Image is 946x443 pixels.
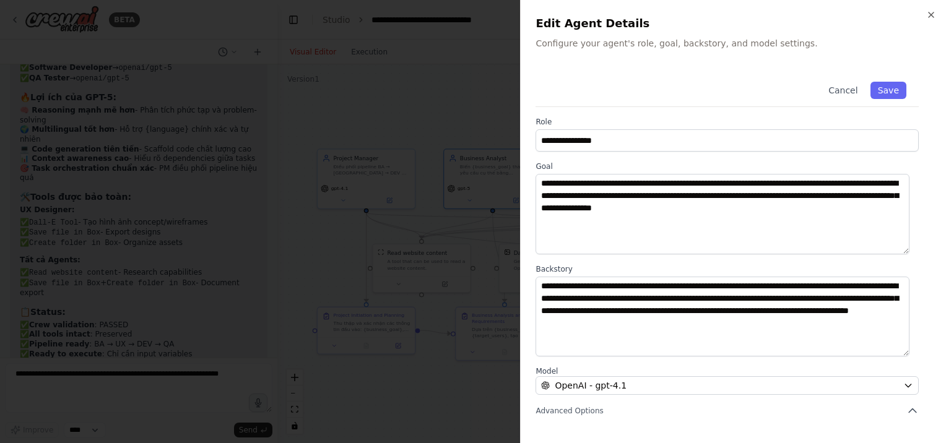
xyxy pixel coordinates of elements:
[536,405,919,417] button: Advanced Options
[536,161,919,171] label: Goal
[536,15,931,32] h2: Edit Agent Details
[821,82,865,99] button: Cancel
[536,117,919,127] label: Role
[555,379,627,392] span: OpenAI - gpt-4.1
[870,82,906,99] button: Save
[536,37,931,49] p: Configure your agent's role, goal, backstory, and model settings.
[536,406,603,416] span: Advanced Options
[536,264,919,274] label: Backstory
[536,366,919,376] label: Model
[536,376,919,395] button: OpenAI - gpt-4.1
